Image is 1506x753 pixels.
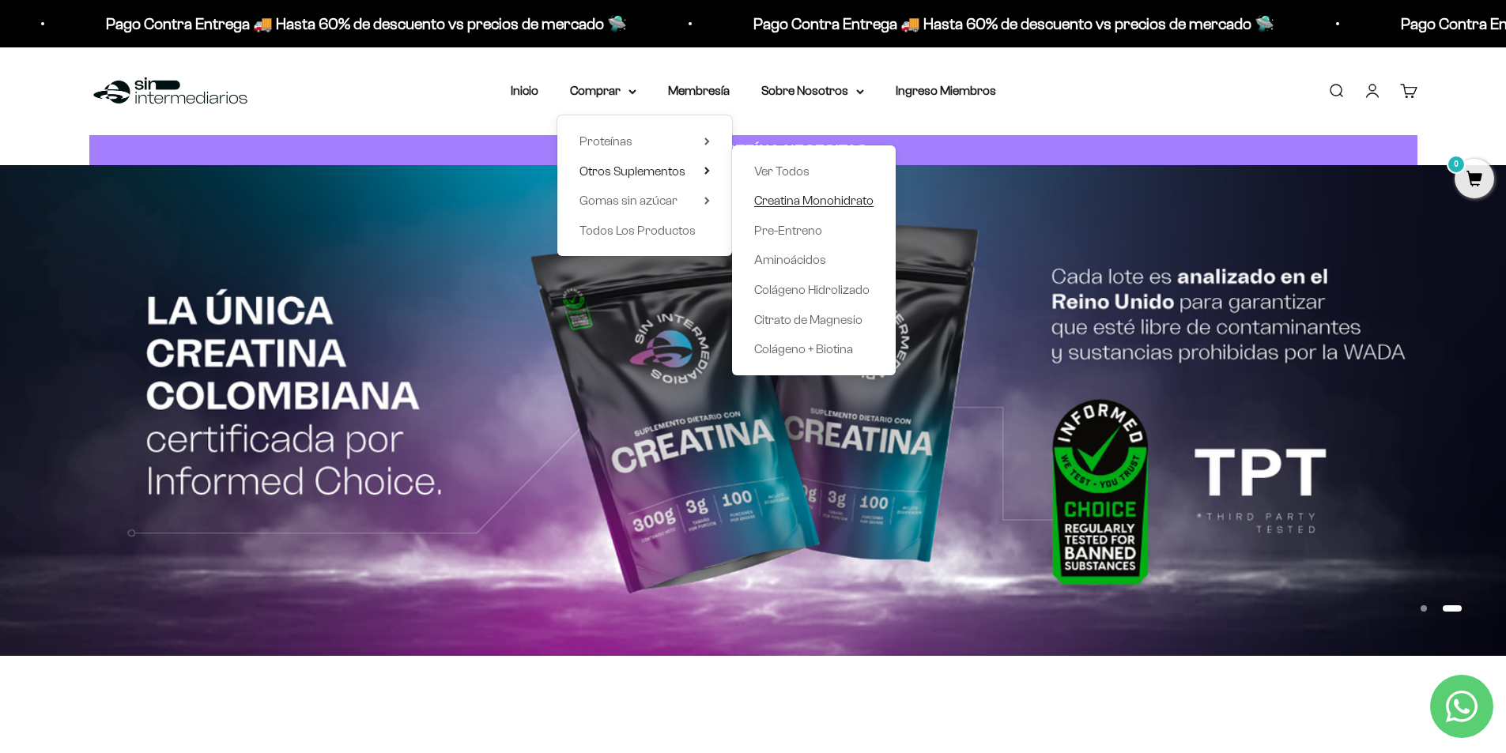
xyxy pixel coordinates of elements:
a: Membresía [668,84,730,97]
span: Gomas sin azúcar [579,194,678,207]
span: Otros Suplementos [579,164,685,178]
a: Ver Todos [754,161,874,182]
p: Pago Contra Entrega 🚚 Hasta 60% de descuento vs precios de mercado 🛸 [735,11,1256,36]
span: Citrato de Magnesio [754,313,862,326]
mark: 0 [1447,155,1466,174]
p: Pago Contra Entrega 🚚 Hasta 60% de descuento vs precios de mercado 🛸 [88,11,609,36]
span: Colágeno Hidrolizado [754,283,870,296]
a: Creatina Monohidrato [754,190,874,211]
a: Colágeno Hidrolizado [754,280,874,300]
summary: Otros Suplementos [579,161,710,182]
a: Colágeno + Biotina [754,339,874,360]
span: Pre-Entreno [754,224,822,237]
span: Proteínas [579,134,632,148]
span: Aminoácidos [754,253,826,266]
a: Ingreso Miembros [896,84,996,97]
a: 0 [1455,171,1494,189]
a: Inicio [511,84,538,97]
summary: Sobre Nosotros [761,81,864,101]
a: Citrato de Magnesio [754,310,874,330]
span: Todos Los Productos [579,224,696,237]
a: Todos Los Productos [579,220,710,241]
a: Pre-Entreno [754,220,874,241]
a: CUANTA PROTEÍNA NECESITAS [89,135,1417,166]
summary: Proteínas [579,131,710,152]
summary: Comprar [570,81,636,101]
span: Colágeno + Biotina [754,342,853,356]
span: Creatina Monohidrato [754,194,874,207]
span: Ver Todos [754,164,810,178]
summary: Gomas sin azúcar [579,190,710,211]
a: Aminoácidos [754,250,874,270]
